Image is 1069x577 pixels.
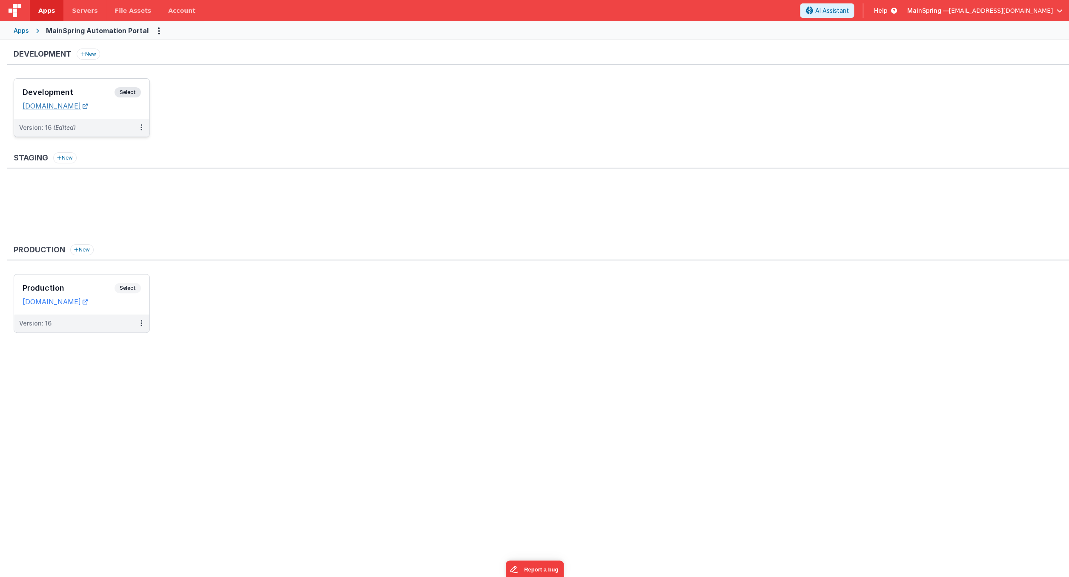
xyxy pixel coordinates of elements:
[23,88,115,97] h3: Development
[23,284,115,292] h3: Production
[949,6,1053,15] span: [EMAIL_ADDRESS][DOMAIN_NAME]
[907,6,949,15] span: MainSpring —
[46,26,149,36] div: MainSpring Automation Portal
[19,123,76,132] div: Version: 16
[23,102,88,110] a: [DOMAIN_NAME]
[152,24,166,37] button: Options
[115,283,141,293] span: Select
[815,6,848,15] span: AI Assistant
[115,87,141,97] span: Select
[874,6,887,15] span: Help
[14,50,72,58] h3: Development
[115,6,152,15] span: File Assets
[77,49,100,60] button: New
[53,124,76,131] span: (Edited)
[23,297,88,306] a: [DOMAIN_NAME]
[907,6,1062,15] button: MainSpring — [EMAIL_ADDRESS][DOMAIN_NAME]
[19,319,52,328] div: Version: 16
[38,6,55,15] span: Apps
[72,6,97,15] span: Servers
[14,246,65,254] h3: Production
[800,3,854,18] button: AI Assistant
[53,152,77,163] button: New
[14,154,48,162] h3: Staging
[14,26,29,35] div: Apps
[70,244,94,255] button: New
